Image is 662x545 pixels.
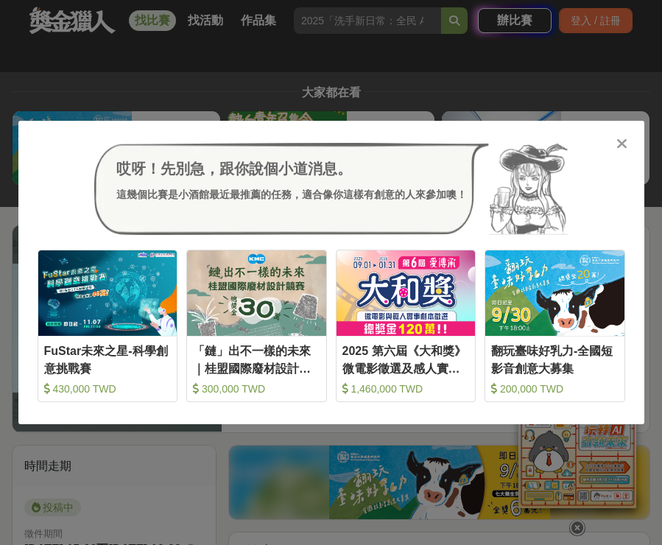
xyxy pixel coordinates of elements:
[186,250,327,402] a: Cover Image「鏈」出不一樣的未來｜桂盟國際廢材設計競賽 300,000 TWD
[491,381,619,396] div: 200,000 TWD
[44,381,172,396] div: 430,000 TWD
[337,250,476,336] img: Cover Image
[116,158,467,180] div: 哎呀！先別急，跟你說個小道消息。
[44,342,172,376] div: FuStar未來之星-科學創意挑戰賽
[193,381,320,396] div: 300,000 TWD
[485,250,625,402] a: Cover Image翻玩臺味好乳力-全國短影音創意大募集 200,000 TWD
[38,250,177,336] img: Cover Image
[187,250,326,336] img: Cover Image
[336,250,476,402] a: Cover Image2025 第六屆《大和獎》微電影徵選及感人實事分享 1,460,000 TWD
[342,342,470,376] div: 2025 第六屆《大和獎》微電影徵選及感人實事分享
[485,250,624,336] img: Cover Image
[342,381,470,396] div: 1,460,000 TWD
[491,342,619,376] div: 翻玩臺味好乳力-全國短影音創意大募集
[38,250,178,402] a: Cover ImageFuStar未來之星-科學創意挑戰賽 430,000 TWD
[489,143,568,236] img: Avatar
[193,342,320,376] div: 「鏈」出不一樣的未來｜桂盟國際廢材設計競賽
[116,187,467,203] div: 這幾個比賽是小酒館最近最推薦的任務，適合像你這樣有創意的人來參加噢！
